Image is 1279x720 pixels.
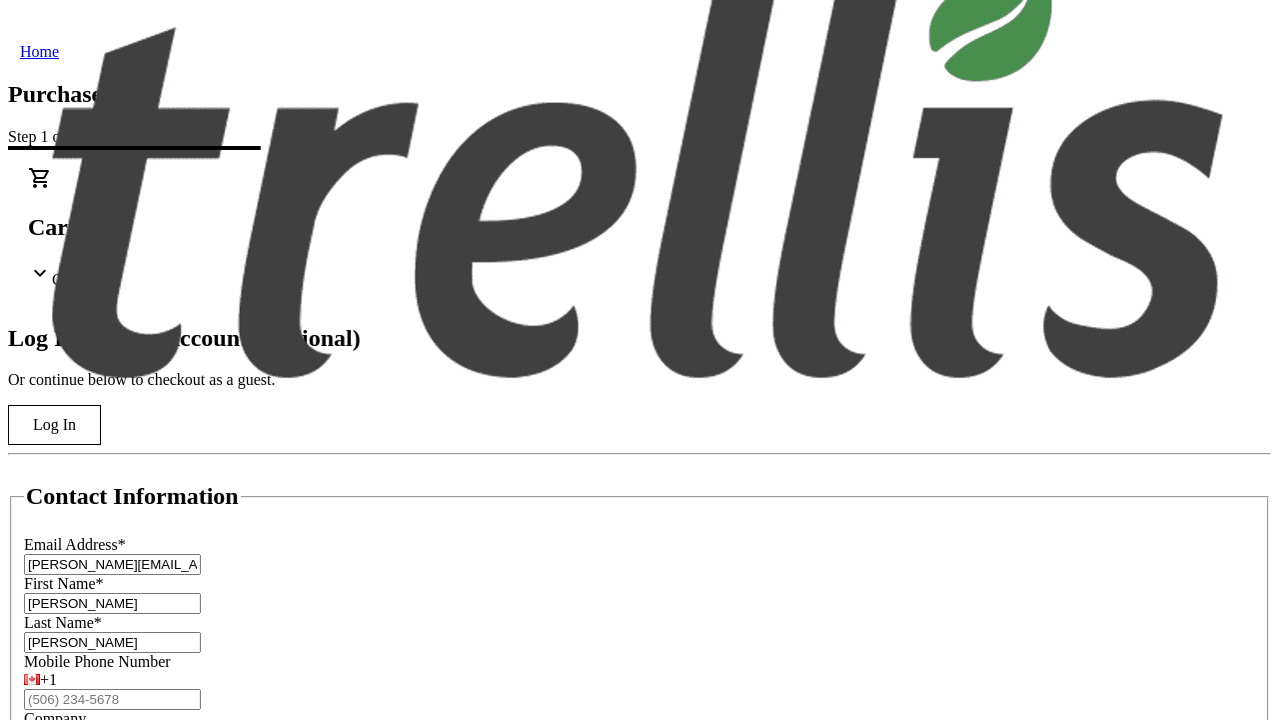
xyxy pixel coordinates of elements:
label: Last Name* [24,614,102,631]
input: (506) 234-5678 [24,689,201,710]
label: Mobile Phone Number [24,653,171,670]
label: Email Address* [24,536,126,553]
label: First Name* [24,575,104,592]
button: Log In [8,405,101,445]
span: Log In [33,416,76,434]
